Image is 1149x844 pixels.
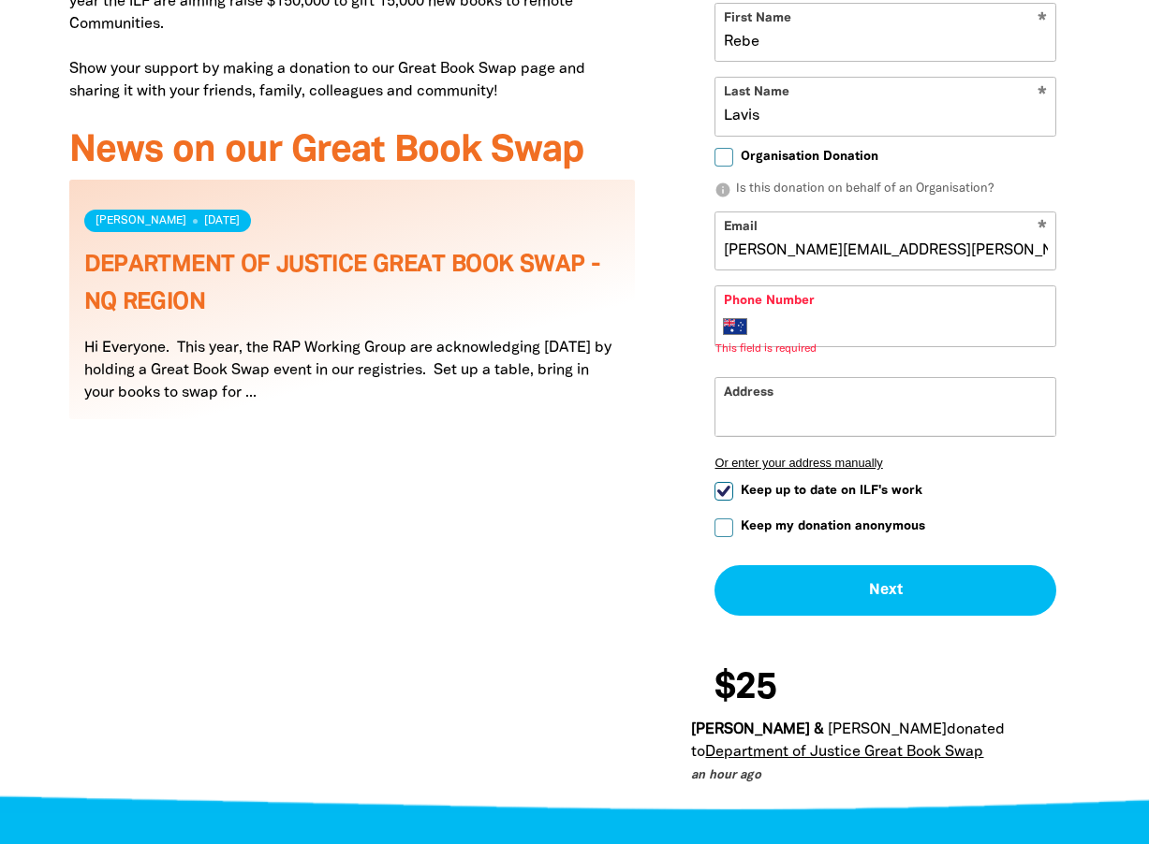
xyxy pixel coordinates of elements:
button: Or enter your address manually [714,456,1056,470]
h3: News on our Great Book Swap [69,131,636,172]
div: Paginated content [69,180,636,442]
input: Organisation Donation [714,148,733,167]
em: [PERSON_NAME] & [691,723,824,736]
i: info [714,182,731,198]
a: DEPARTMENT OF JUSTICE GREAT BOOK SWAP - NQ REGION [84,255,601,313]
input: Keep up to date on ILF's work [714,482,733,501]
a: Department of Justice Great Book Swap [705,746,983,759]
span: Keep my donation anonymous [741,517,925,535]
input: Keep my donation anonymous [714,518,733,537]
p: Is this donation on behalf of an Organisation? [714,181,1056,199]
p: an hour ago [691,767,1065,786]
span: Keep up to date on ILF's work [741,482,922,500]
button: Next [714,565,1056,616]
em: [PERSON_NAME] [828,723,947,736]
div: Donation stream [691,659,1080,785]
span: Organisation Donation [741,148,878,166]
span: $25 [714,670,776,707]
